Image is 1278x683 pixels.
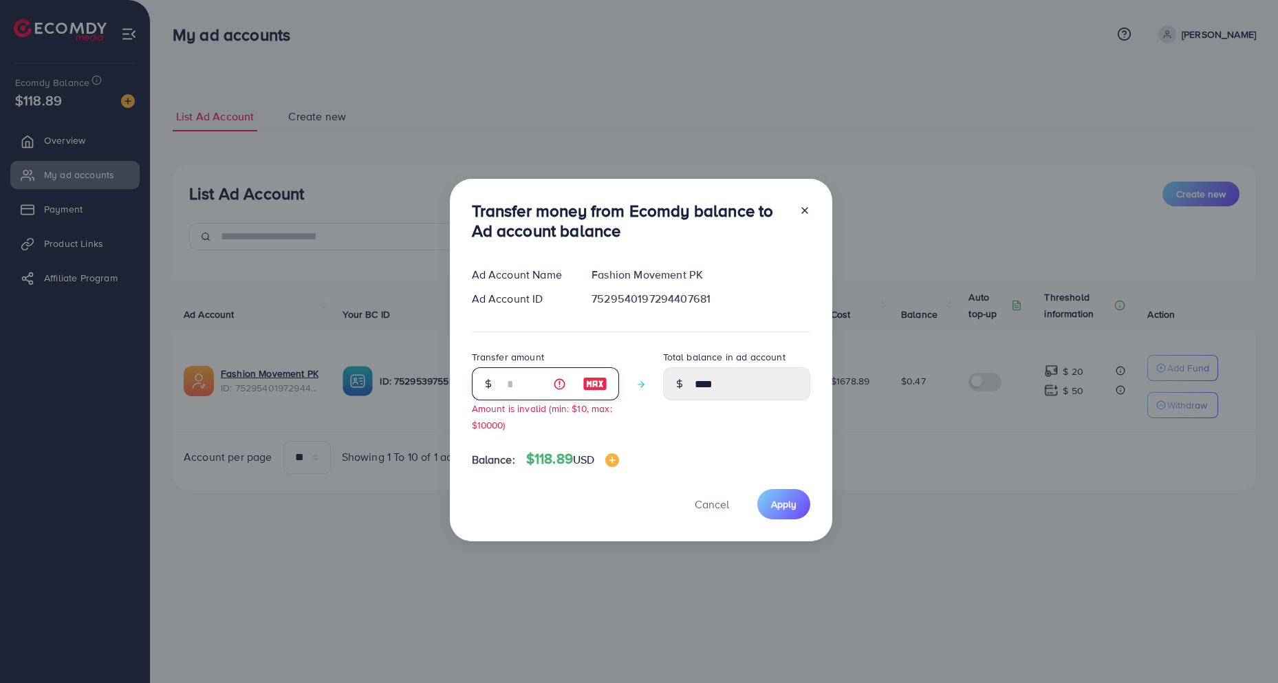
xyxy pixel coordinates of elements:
[581,291,821,307] div: 7529540197294407681
[678,489,746,519] button: Cancel
[526,451,620,468] h4: $118.89
[461,267,581,283] div: Ad Account Name
[472,201,788,241] h3: Transfer money from Ecomdy balance to Ad account balance
[573,452,594,467] span: USD
[472,402,612,431] small: Amount is invalid (min: $10, max: $10000)
[605,453,619,467] img: image
[472,350,544,364] label: Transfer amount
[1220,621,1268,673] iframe: Chat
[583,376,607,392] img: image
[581,267,821,283] div: Fashion Movement PK
[472,452,515,468] span: Balance:
[461,291,581,307] div: Ad Account ID
[757,489,810,519] button: Apply
[663,350,786,364] label: Total balance in ad account
[695,497,729,512] span: Cancel
[771,497,797,511] span: Apply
